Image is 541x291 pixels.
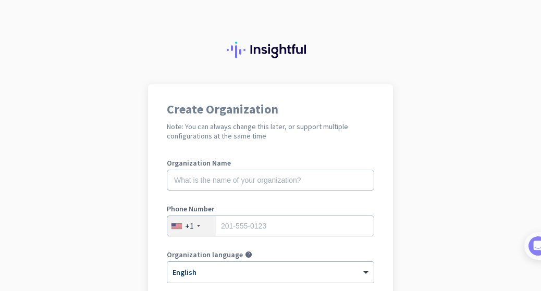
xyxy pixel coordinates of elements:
input: 201-555-0123 [167,216,374,236]
img: Insightful [227,42,314,58]
input: What is the name of your organization? [167,170,374,191]
label: Phone Number [167,205,374,212]
label: Organization language [167,251,243,258]
h1: Create Organization [167,103,374,116]
i: help [245,251,252,258]
div: +1 [185,221,194,231]
h2: Note: You can always change this later, or support multiple configurations at the same time [167,122,374,141]
label: Organization Name [167,159,374,167]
